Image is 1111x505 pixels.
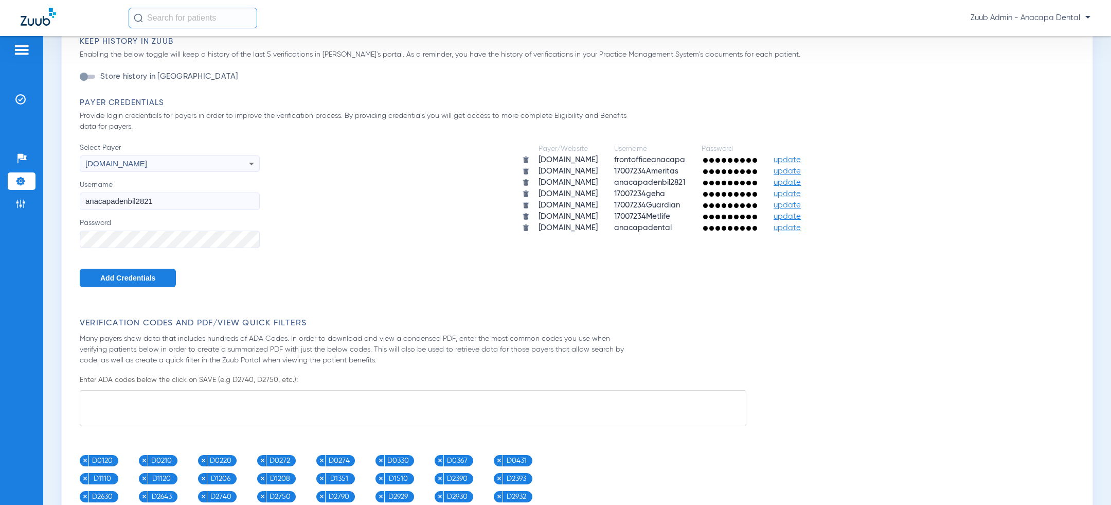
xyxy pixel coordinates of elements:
span: 17007234geha [614,190,665,198]
span: update [774,201,801,209]
td: [DOMAIN_NAME] [531,212,605,222]
span: update [774,213,801,220]
span: D0120 [89,455,116,466]
p: Many payers show data that includes hundreds of ADA Codes. In order to download and view a conden... [80,334,630,366]
label: Password [80,218,260,248]
span: D2790 [326,491,352,502]
button: Add Credentials [80,269,176,287]
img: x.svg [260,494,265,499]
td: [DOMAIN_NAME] [531,166,605,177]
td: Username [606,144,693,154]
span: D2932 [503,491,530,502]
span: D0431 [503,455,530,466]
span: D1110 [89,473,116,484]
span: anacapadental [614,224,672,232]
p: Enter ADA codes below the click on SAVE (e.g D2740, D2750, etc.): [80,375,1080,385]
img: x.svg [260,476,265,481]
span: D2393 [503,473,530,484]
span: D1120 [148,473,175,484]
input: Search for patients [129,8,257,28]
span: [DOMAIN_NAME] [85,159,147,168]
span: D0272 [266,455,293,466]
span: D0210 [148,455,175,466]
td: [DOMAIN_NAME] [531,189,605,199]
img: x.svg [496,494,502,499]
span: D2929 [385,491,411,502]
img: x.svg [141,494,147,499]
span: 17007234Guardian [614,201,680,209]
span: Zuub Admin - Anacapa Dental [971,13,1090,23]
img: hamburger-icon [13,44,30,56]
span: D1510 [385,473,411,484]
span: update [774,190,801,198]
span: D2740 [207,491,234,502]
span: D2630 [89,491,116,502]
h3: Keep History in Zuub [80,37,1080,47]
span: D2750 [266,491,293,502]
img: trash.svg [522,201,530,209]
span: D0220 [207,455,234,466]
h3: Verification Codes and PDF/View Quick Filters [80,318,1080,328]
span: Add Credentials [100,274,155,282]
p: Enabling the below toggle will keep a history of the last 5 verifications in [PERSON_NAME]'s port... [80,49,1080,60]
span: frontofficeanacapa [614,156,685,164]
img: trash.svg [522,167,530,175]
span: 17007234Ameritas [614,167,678,175]
img: x.svg [201,494,206,499]
h3: Payer Credentials [80,98,1080,108]
span: D1208 [266,473,293,484]
img: trash.svg [522,213,530,220]
img: trash.svg [522,190,530,198]
img: trash.svg [522,179,530,186]
span: 17007234Metlife [614,213,670,220]
span: update [774,156,801,164]
td: [DOMAIN_NAME] [531,223,605,233]
img: x.svg [82,494,88,499]
span: D2643 [148,491,175,502]
img: x.svg [496,476,502,481]
td: [DOMAIN_NAME] [531,155,605,165]
img: x.svg [378,476,384,481]
label: Username [80,180,260,210]
label: Store history in [GEOGRAPHIC_DATA] [98,72,238,82]
img: x.svg [141,476,147,481]
img: x.svg [141,458,147,463]
img: x.svg [437,458,443,463]
span: D1206 [207,473,234,484]
span: D0274 [326,455,352,466]
p: Provide login credentials for payers in order to improve the verification process. By providing c... [80,111,630,132]
img: x.svg [378,494,384,499]
span: D0367 [444,455,471,466]
img: Search Icon [134,13,143,23]
input: Username [80,193,260,210]
img: x.svg [496,458,502,463]
img: trash.svg [522,224,530,232]
input: Password [80,231,260,248]
img: x.svg [82,476,88,481]
img: x.svg [201,476,206,481]
img: x.svg [201,458,206,463]
td: [DOMAIN_NAME] [531,200,605,211]
img: Zuub Logo [21,8,56,26]
span: Select Payer [80,143,260,153]
img: x.svg [378,458,384,463]
td: [DOMAIN_NAME] [531,178,605,188]
td: Payer/Website [531,144,605,154]
span: D2930 [444,491,471,502]
span: update [774,179,801,186]
img: x.svg [319,458,325,463]
img: trash.svg [522,156,530,164]
img: x.svg [319,476,325,481]
img: x.svg [319,494,325,499]
span: D0330 [385,455,411,466]
span: update [774,167,801,175]
img: x.svg [260,458,265,463]
img: x.svg [437,494,443,499]
span: update [774,224,801,232]
td: Password [694,144,765,154]
span: D2390 [444,473,471,484]
span: D1351 [326,473,352,484]
img: x.svg [437,476,443,481]
span: anacapadenbil2821 [614,179,685,186]
img: x.svg [82,458,88,463]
